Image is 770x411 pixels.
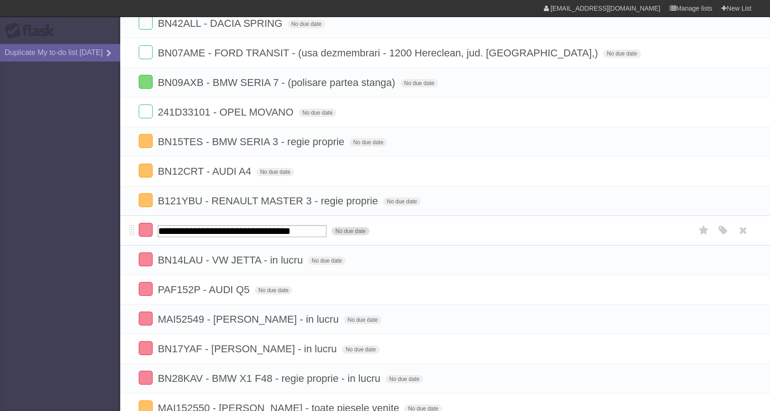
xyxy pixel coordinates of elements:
span: No due date [386,375,423,383]
label: Done [139,16,153,30]
label: Done [139,164,153,178]
label: Star task [695,223,713,238]
label: Done [139,75,153,89]
span: No due date [288,20,325,28]
span: BN42ALL - DACIA SPRING [158,18,284,29]
span: No due date [603,49,641,58]
span: No due date [255,286,292,294]
label: Done [139,223,153,237]
span: BN28KAV - BMW X1 F48 - regie proprie - in lucru [158,373,382,384]
span: No due date [383,197,420,206]
span: PAF152P - AUDI Q5 [158,284,252,295]
div: Flask [5,23,60,39]
span: No due date [342,345,379,354]
label: Done [139,104,153,118]
span: No due date [332,227,369,235]
label: Done [139,193,153,207]
span: No due date [299,109,336,117]
label: Done [139,341,153,355]
label: Done [139,134,153,148]
span: 241D33101 - OPEL MOVANO [158,106,296,118]
span: BN17YAF - [PERSON_NAME] - in lucru [158,343,339,355]
label: Done [139,252,153,266]
span: No due date [256,168,294,176]
span: MAI52549 - [PERSON_NAME] - in lucru [158,313,341,325]
span: No due date [344,316,382,324]
label: Done [139,312,153,325]
span: No due date [400,79,438,87]
label: Done [139,45,153,59]
span: No due date [308,257,345,265]
span: BN09AXB - BMW SERIA 7 - (polisare partea stanga) [158,77,398,88]
label: Done [139,282,153,296]
span: B121YBU - RENAULT MASTER 3 - regie proprie [158,195,380,207]
span: BN07AME - FORD TRANSIT - (usa dezmembrari - 1200 Hereclean, jud. [GEOGRAPHIC_DATA],) [158,47,600,59]
span: BN14LAU - VW JETTA - in lucru [158,254,305,266]
label: Done [139,371,153,385]
span: BN12CRT - AUDI A4 [158,166,253,177]
span: No due date [350,138,387,147]
span: BN15TES - BMW SERIA 3 - regie proprie [158,136,346,147]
